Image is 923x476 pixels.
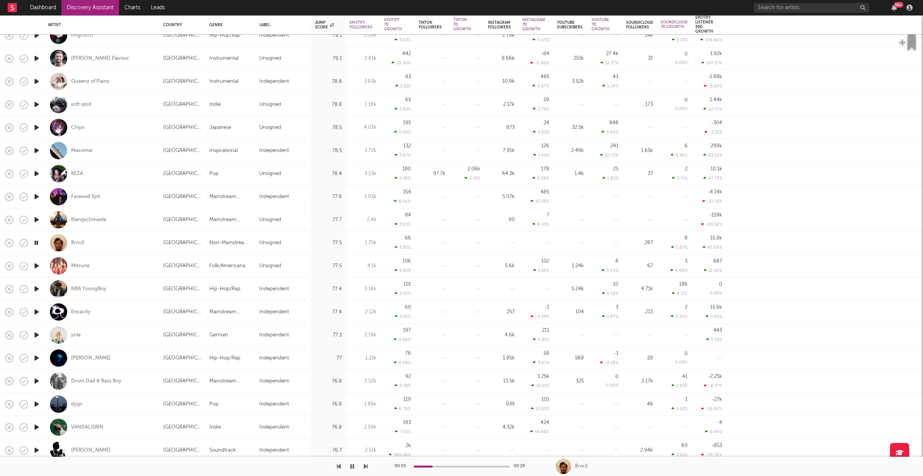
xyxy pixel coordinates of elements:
button: Filter by YouTube Subscribers [587,21,594,29]
div: Farewell Spit [71,193,100,200]
div: -1.88k [708,74,722,79]
div: 107.27 % [701,60,722,65]
div: 2.06k [467,166,480,171]
div: NBA YoungBoy [71,285,106,292]
div: 2.65 % [394,268,411,273]
div: 178 [541,166,549,171]
a: Drum Dad & Bass Boy [71,378,121,385]
div: Indie [209,100,221,109]
div: 4.81 % [533,337,549,342]
div: 195 [403,120,411,125]
div: -304 [711,120,722,125]
div: yola [71,332,81,338]
div: 2.97 % [602,314,618,319]
div: [GEOGRAPHIC_DATA] [163,169,202,178]
div: 12.27 % [600,60,618,65]
div: VANDALISBIN [71,424,103,431]
div: 90 [488,215,515,224]
div: 1.85 % [533,268,549,273]
div: 257 [488,307,515,317]
div: 2.17k [488,100,515,109]
a: dygc [71,401,83,408]
div: 0.36 % [671,153,688,158]
div: 3.16k [350,284,376,294]
div: 5.71 % [672,176,688,181]
div: 0.00 % [675,107,688,111]
div: 7.91k [488,146,515,155]
div: 1.65k [626,146,653,155]
div: 24 [544,120,549,125]
div: 2.78k [488,31,515,40]
div: [PERSON_NAME] [71,447,111,454]
div: 37 [626,169,653,178]
div: 10.58 % [530,199,549,204]
div: 2.33 % [706,337,722,342]
div: Independent [259,146,289,155]
div: 2 [685,305,688,310]
div: 3.53k [350,169,376,178]
div: Label [259,23,303,27]
div: [GEOGRAPHIC_DATA] [163,330,202,340]
div: 97.7k [419,169,446,178]
a: Envacity [71,308,91,315]
button: Filter by Instagram 7D Growth [549,21,557,28]
div: 485 [540,189,549,194]
div: 58 [544,351,549,356]
div: 8.66 % [394,199,411,204]
div: 0 [615,374,618,379]
div: 8.43 % [532,222,549,227]
div: Independent [259,307,289,317]
div: 3.67 % [394,153,411,158]
div: Unsigned [259,169,281,178]
div: 2.21 % [395,83,411,88]
a: Brncll [71,239,84,246]
div: 0.95 % [671,314,688,319]
div: 78.5 [315,123,342,132]
a: [PERSON_NAME] [71,355,111,362]
a: Maxomar [71,147,93,154]
div: 442 [402,51,411,56]
div: 1.24k [557,261,584,270]
div: 32.5k [557,123,584,132]
div: 3.63 % [394,222,411,227]
div: -2.25k [708,374,722,379]
div: 65 [405,97,411,102]
button: 99+ [892,5,897,11]
div: Unsigned [259,238,281,247]
div: Instrumental [209,77,239,86]
div: 126 [541,143,549,148]
div: 569 [557,353,584,363]
div: 2 [685,166,688,171]
div: [GEOGRAPHIC_DATA] [163,192,202,201]
div: 3.92 % [394,245,411,250]
div: YouTube Subscribers [557,20,583,30]
div: 6 [684,143,688,148]
div: 3.30 % [394,291,411,296]
div: 92 [405,374,411,379]
a: [PERSON_NAME] Flavour [71,55,129,62]
div: Folk/Americana [209,261,245,270]
div: 948 [609,120,618,125]
div: [GEOGRAPHIC_DATA] [163,261,202,270]
a: mrgnstrn [71,32,93,39]
div: -2.51 % [704,129,722,134]
div: 485 [540,74,549,79]
div: 101 [403,282,411,287]
div: KEZA [71,170,83,177]
div: 7 [547,212,549,217]
div: -0.18 % [600,360,618,365]
div: Non-Mainstream Electronic [209,238,252,247]
div: 186 [679,282,688,287]
div: 31 [626,54,653,63]
div: [GEOGRAPHIC_DATA] [163,31,202,40]
div: 27.4k [606,51,618,56]
div: 104 [557,307,584,317]
div: Pop [209,169,219,178]
div: 4.67 % [532,83,549,88]
div: 99 + [894,2,903,8]
div: [GEOGRAPHIC_DATA] [163,77,202,86]
div: Unsigned [259,123,281,132]
div: 41 [682,374,688,379]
